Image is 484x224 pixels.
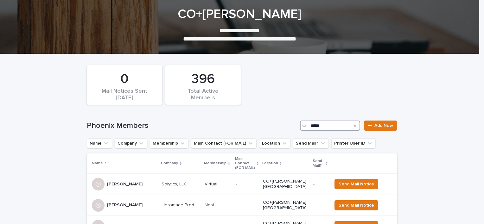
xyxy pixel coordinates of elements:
[374,123,393,128] span: Add New
[263,200,308,211] p: CO+[PERSON_NAME][GEOGRAPHIC_DATA]
[334,200,378,210] button: Send Mail Notice
[162,201,201,208] p: Heromade Productions
[150,138,188,148] button: Membership
[339,202,374,208] span: Send Mail Notice
[161,160,178,167] p: Company
[176,88,230,101] div: Total Active Members
[205,182,231,187] p: Virtual
[331,138,376,148] button: Printer User ID
[204,160,226,167] p: Membership
[313,182,327,187] p: -
[313,158,324,169] p: Send Mail?
[87,174,397,195] tr: [PERSON_NAME][PERSON_NAME] Solytics, LLCSolytics, LLC Virtual-CO+[PERSON_NAME][GEOGRAPHIC_DATA]-S...
[334,179,378,189] button: Send Mail Notice
[259,138,290,148] button: Location
[293,138,329,148] button: Send Mail?
[205,202,231,208] p: Nest
[300,121,360,131] input: Search
[313,202,327,208] p: -
[262,160,278,167] p: Location
[107,180,144,187] p: [PERSON_NAME]
[115,138,147,148] button: Company
[236,202,258,208] p: -
[107,201,144,208] p: [PERSON_NAME]
[191,138,257,148] button: Main Contact (FOR MAIL)
[236,182,258,187] p: -
[176,71,230,87] div: 396
[87,195,397,216] tr: [PERSON_NAME][PERSON_NAME] Heromade ProductionsHeromade Productions Nest-CO+[PERSON_NAME][GEOGRAP...
[162,180,188,187] p: Solytics, LLC
[364,121,397,131] a: Add New
[235,155,255,171] p: Main Contact (FOR MAIL)
[98,88,151,101] div: Mail Notices Sent [DATE]
[87,138,112,148] button: Name
[263,179,308,190] p: CO+[PERSON_NAME][GEOGRAPHIC_DATA]
[98,71,151,87] div: 0
[92,160,103,167] p: Name
[84,7,395,22] h1: CO+[PERSON_NAME]
[87,121,297,130] h1: Phoenix Members
[339,181,374,187] span: Send Mail Notice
